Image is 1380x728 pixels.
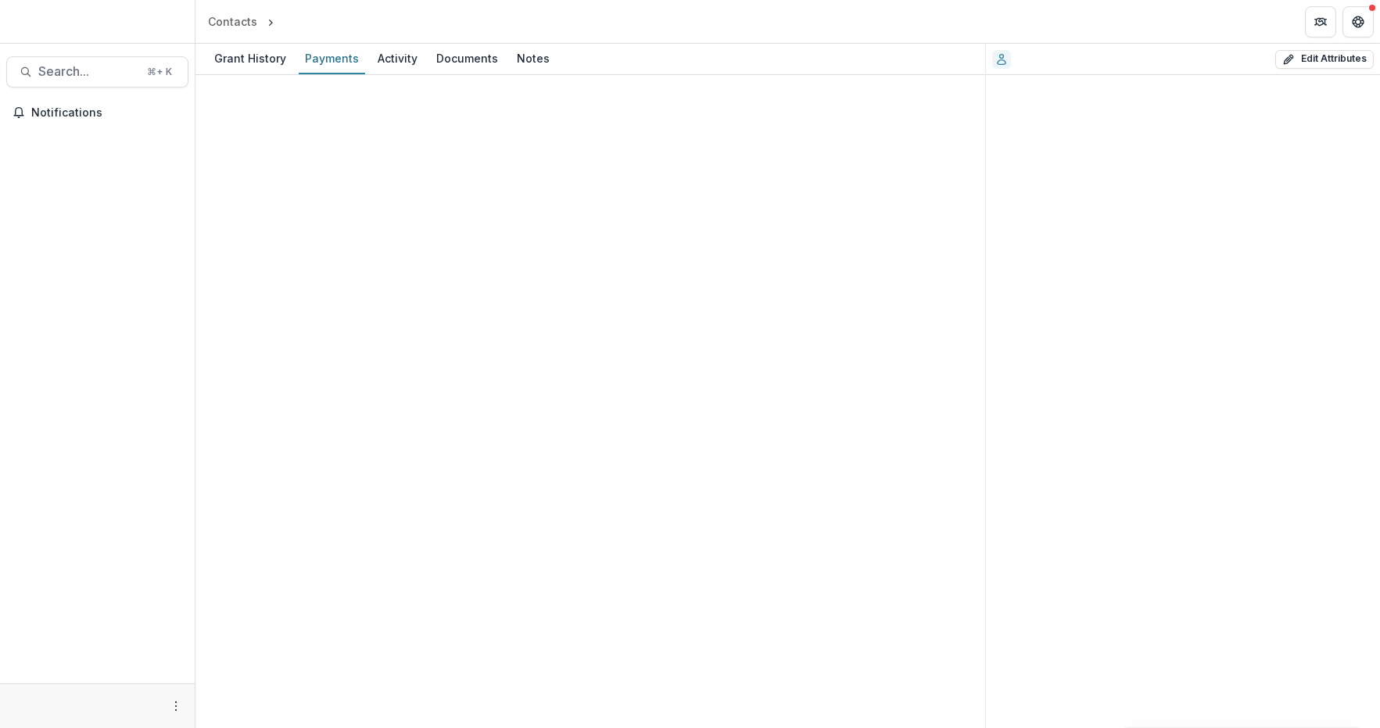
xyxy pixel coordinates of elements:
a: Activity [371,44,424,74]
div: Notes [511,47,556,70]
a: Payments [299,44,365,74]
span: Notifications [31,106,182,120]
button: Search... [6,56,188,88]
button: More [167,697,185,715]
span: Search... [38,64,138,79]
button: Notifications [6,100,188,125]
div: ⌘ + K [144,63,175,81]
button: Partners [1305,6,1336,38]
div: Contacts [208,13,257,30]
nav: breadcrumb [202,10,344,33]
a: Grant History [208,44,292,74]
button: Get Help [1342,6,1374,38]
button: Edit Attributes [1275,50,1374,69]
a: Contacts [202,10,263,33]
a: Documents [430,44,504,74]
div: Grant History [208,47,292,70]
a: Notes [511,44,556,74]
div: Activity [371,47,424,70]
div: Payments [299,47,365,70]
div: Documents [430,47,504,70]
